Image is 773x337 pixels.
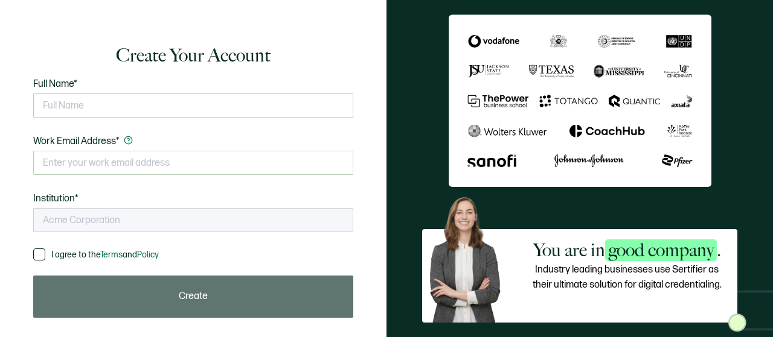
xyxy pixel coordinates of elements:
img: Sertifier Login [728,313,746,332]
input: Enter your work email address [33,151,353,175]
h2: You are in . [533,238,721,262]
span: good company [605,239,717,261]
input: Acme Corporation [33,208,353,232]
img: Sertifier Login - You are in <span class="strong-h">good company</span>. Hero [422,191,517,323]
button: Create [33,276,353,318]
span: Full Name* [33,78,77,90]
input: Full Name [33,93,353,118]
h1: Create Your Account [116,43,271,68]
img: Sertifier Login - You are in <span class="strong-h">good company</span>. [449,14,711,187]
span: I agree to the and [51,250,159,260]
p: Industry leading businesses use Sertifier as their ultimate solution for digital credentialing. [526,262,728,292]
a: Terms [100,250,123,260]
span: Create [179,292,208,301]
a: Policy [137,250,159,260]
span: Institution* [33,193,79,204]
span: Work Email Address* [33,134,120,149]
